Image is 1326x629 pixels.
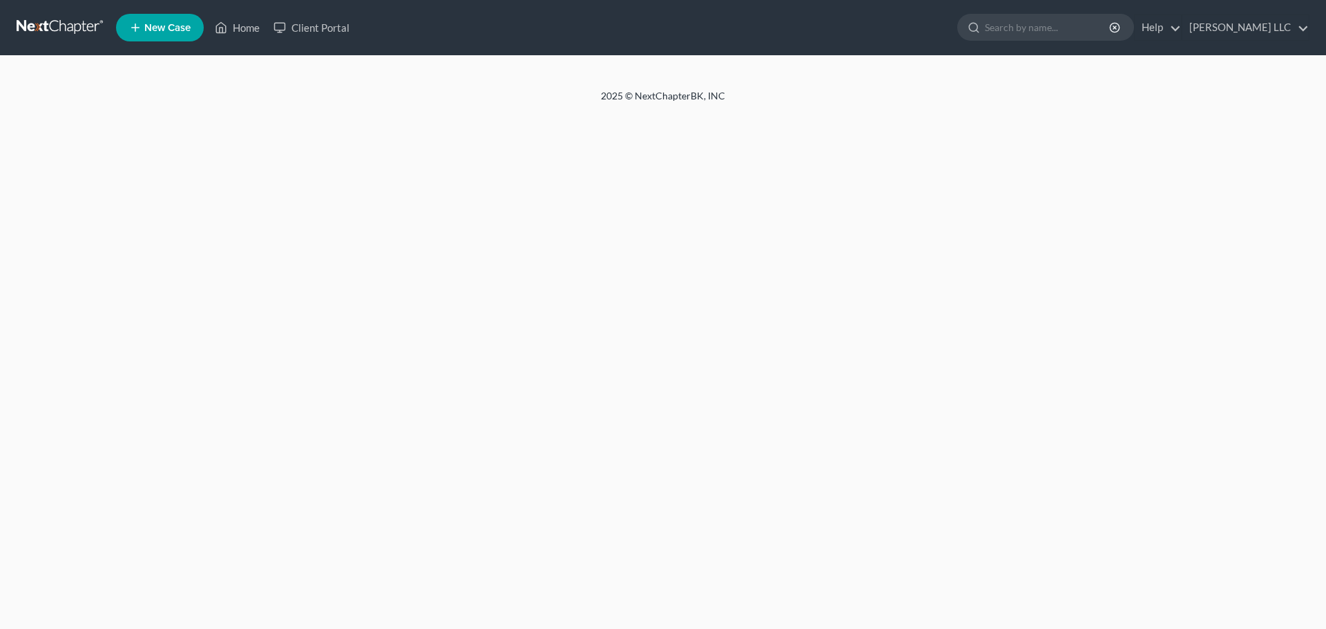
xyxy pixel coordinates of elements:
[267,15,356,40] a: Client Portal
[985,14,1111,40] input: Search by name...
[208,15,267,40] a: Home
[1135,15,1181,40] a: Help
[269,89,1057,114] div: 2025 © NextChapterBK, INC
[144,23,191,33] span: New Case
[1182,15,1309,40] a: [PERSON_NAME] LLC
